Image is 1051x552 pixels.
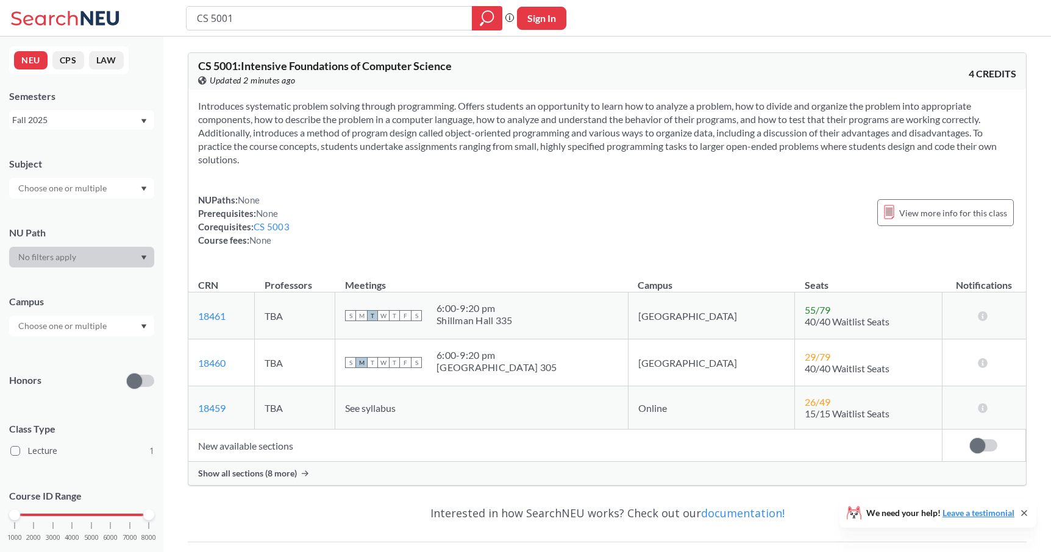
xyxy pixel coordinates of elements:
label: Lecture [10,443,154,459]
span: 7000 [123,534,137,541]
span: CS 5001 : Intensive Foundations of Computer Science [198,59,452,73]
p: Honors [9,373,41,387]
div: 6:00 - 9:20 pm [436,349,557,361]
a: 18461 [198,310,226,322]
span: 55 / 79 [805,304,830,316]
td: Online [628,386,795,430]
button: LAW [89,51,124,69]
span: S [411,357,422,368]
span: None [249,235,271,246]
input: Class, professor, course number, "phrase" [196,8,463,29]
div: NU Path [9,226,154,239]
div: Semesters [9,90,154,103]
th: Seats [795,266,942,292]
th: Notifications [942,266,1025,292]
span: 3000 [46,534,60,541]
span: None [256,208,278,219]
span: T [367,357,378,368]
div: Fall 2025Dropdown arrow [9,110,154,130]
span: T [389,357,400,368]
span: 40/40 Waitlist Seats [805,363,889,374]
td: TBA [255,339,335,386]
td: New available sections [188,430,942,462]
span: F [400,310,411,321]
span: 1000 [7,534,22,541]
td: [GEOGRAPHIC_DATA] [628,292,795,339]
a: Leave a testimonial [942,508,1014,518]
span: M [356,357,367,368]
span: W [378,310,389,321]
input: Choose one or multiple [12,319,115,333]
span: See syllabus [345,402,396,414]
div: Interested in how SearchNEU works? Check out our [188,495,1027,531]
a: CS 5003 [254,221,290,232]
a: 18460 [198,357,226,369]
svg: Dropdown arrow [141,186,147,191]
span: View more info for this class [899,205,1007,221]
span: 2000 [26,534,41,541]
span: 4 CREDITS [969,67,1016,80]
div: CRN [198,278,218,292]
div: Dropdown arrow [9,316,154,336]
span: S [345,310,356,321]
span: 5000 [84,534,99,541]
section: Introduces systematic problem solving through programming. Offers students an opportunity to lear... [198,99,1016,166]
div: Fall 2025 [12,113,140,127]
td: [GEOGRAPHIC_DATA] [628,339,795,386]
td: TBA [255,292,335,339]
span: F [400,357,411,368]
span: M [356,310,367,321]
td: TBA [255,386,335,430]
div: Shillman Hall 335 [436,314,512,327]
span: S [411,310,422,321]
a: 18459 [198,402,226,414]
span: S [345,357,356,368]
span: 26 / 49 [805,396,830,408]
th: Campus [628,266,795,292]
span: Show all sections (8 more) [198,468,297,479]
div: Show all sections (8 more) [188,462,1026,485]
span: 4000 [65,534,79,541]
span: We need your help! [866,509,1014,517]
div: Subject [9,157,154,171]
div: Campus [9,295,154,308]
svg: Dropdown arrow [141,324,147,329]
div: [GEOGRAPHIC_DATA] 305 [436,361,557,373]
span: 6000 [103,534,118,541]
span: W [378,357,389,368]
a: documentation! [701,506,785,520]
span: 1 [149,444,154,458]
input: Choose one or multiple [12,181,115,196]
button: CPS [52,51,84,69]
svg: magnifying glass [480,10,494,27]
div: 6:00 - 9:20 pm [436,302,512,314]
p: Course ID Range [9,489,154,503]
span: 29 / 79 [805,351,830,363]
span: T [389,310,400,321]
button: Sign In [517,7,566,30]
span: T [367,310,378,321]
th: Professors [255,266,335,292]
button: NEU [14,51,48,69]
span: None [238,194,260,205]
div: magnifying glass [472,6,502,30]
span: 40/40 Waitlist Seats [805,316,889,327]
div: NUPaths: Prerequisites: Corequisites: Course fees: [198,193,290,247]
span: Updated 2 minutes ago [210,74,296,87]
svg: Dropdown arrow [141,255,147,260]
th: Meetings [335,266,629,292]
div: Dropdown arrow [9,247,154,267]
div: Dropdown arrow [9,178,154,199]
span: 8000 [141,534,156,541]
svg: Dropdown arrow [141,119,147,124]
span: 15/15 Waitlist Seats [805,408,889,419]
span: Class Type [9,422,154,436]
